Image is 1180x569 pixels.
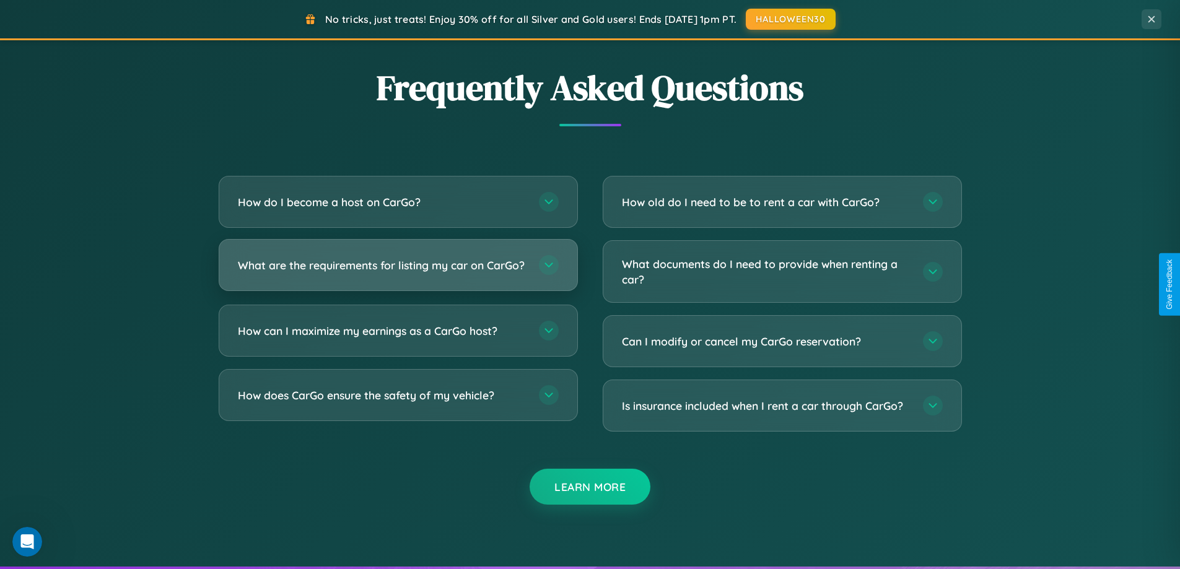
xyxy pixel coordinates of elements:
[622,194,911,210] h3: How old do I need to be to rent a car with CarGo?
[238,323,527,339] h3: How can I maximize my earnings as a CarGo host?
[622,398,911,414] h3: Is insurance included when I rent a car through CarGo?
[1165,259,1174,310] div: Give Feedback
[238,258,527,273] h3: What are the requirements for listing my car on CarGo?
[530,469,650,505] button: Learn More
[238,194,527,210] h3: How do I become a host on CarGo?
[622,334,911,349] h3: Can I modify or cancel my CarGo reservation?
[325,13,736,25] span: No tricks, just treats! Enjoy 30% off for all Silver and Gold users! Ends [DATE] 1pm PT.
[622,256,911,287] h3: What documents do I need to provide when renting a car?
[746,9,836,30] button: HALLOWEEN30
[238,388,527,403] h3: How does CarGo ensure the safety of my vehicle?
[219,64,962,111] h2: Frequently Asked Questions
[12,527,42,557] iframe: Intercom live chat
